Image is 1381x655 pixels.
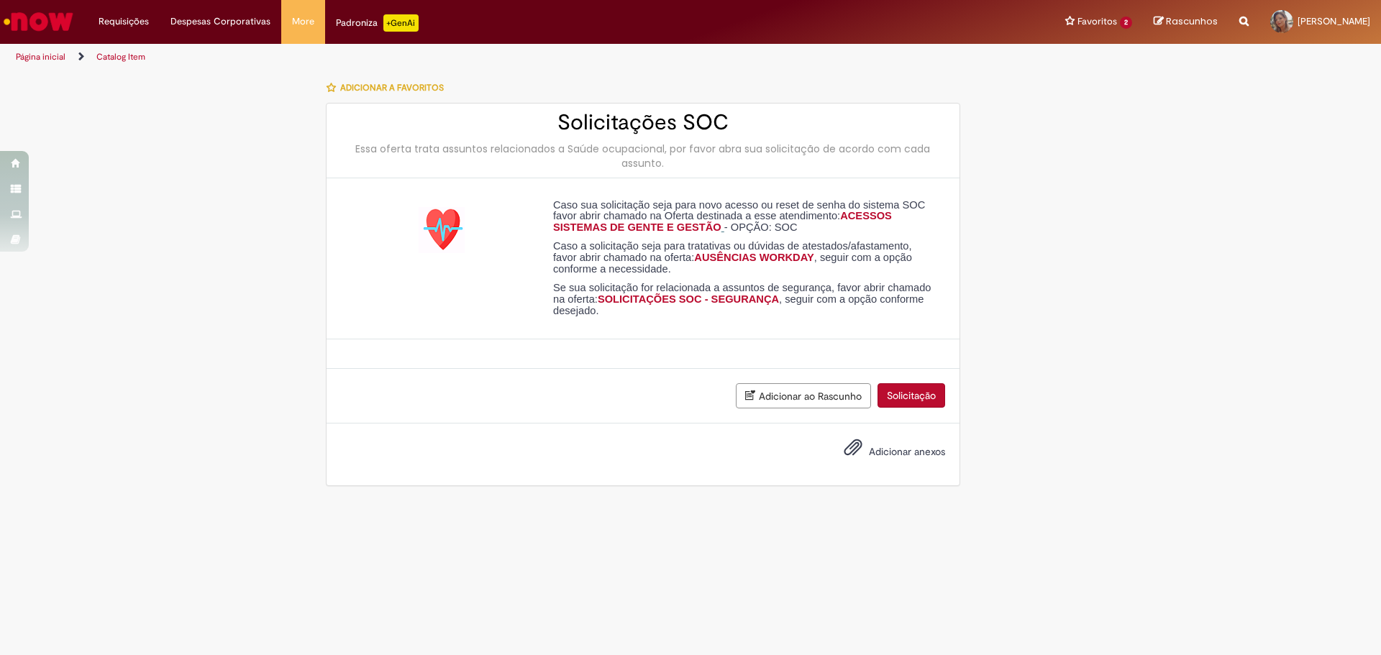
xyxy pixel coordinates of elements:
[383,14,419,32] p: +GenAi
[292,14,314,29] span: More
[553,241,934,275] p: Caso a solicitação seja para tratativas ou dúvidas de atestados/afastamento, favor abrir chamado ...
[1166,14,1218,28] span: Rascunhos
[598,293,779,305] a: SOLICITAÇÕES SOC - SEGURANÇA
[336,14,419,32] div: Padroniza
[553,210,892,233] a: ACESSOS SISTEMAS DE GENTE E GESTÃO
[170,14,270,29] span: Despesas Corporativas
[11,44,910,70] ul: Trilhas de página
[99,14,149,29] span: Requisições
[736,383,871,408] button: Adicionar ao Rascunho
[869,445,945,458] span: Adicionar anexos
[96,51,145,63] a: Catalog Item
[553,283,934,316] p: Se sua solicitação for relacionada a assuntos de segurança, favor abrir chamado na oferta: , segu...
[694,252,813,263] a: AUSÊNCIAS WORKDAY
[553,200,934,234] p: Caso sua solicitação seja para novo acesso ou reset de senha do sistema SOC favor abrir chamado n...
[1,7,76,36] img: ServiceNow
[1077,14,1117,29] span: Favoritos
[340,82,444,93] span: Adicionar a Favoritos
[16,51,65,63] a: Página inicial
[419,207,465,253] img: Solicitações SOC
[1120,17,1132,29] span: 2
[1298,15,1370,27] span: [PERSON_NAME]
[341,111,945,134] h2: Solicitações SOC
[326,73,452,103] button: Adicionar a Favoritos
[840,434,866,467] button: Adicionar anexos
[878,383,945,408] button: Solicitação
[1154,15,1218,29] a: Rascunhos
[341,142,945,170] div: Essa oferta trata assuntos relacionados a Saúde ocupacional, por favor abra sua solicitação de ac...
